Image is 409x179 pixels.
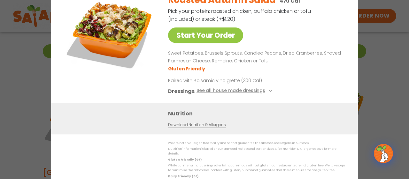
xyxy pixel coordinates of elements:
p: We are not an allergen free facility and cannot guarantee the absence of allergens in our foods. [168,141,345,145]
a: Download Nutrition & Allergens [168,122,226,128]
strong: Gluten Friendly (GF) [168,158,201,161]
h3: Dressings [168,87,195,95]
li: Gluten Friendly [168,65,206,72]
button: See all house made dressings [197,87,274,95]
a: Start Your Order [168,27,243,43]
img: wpChatIcon [374,145,392,162]
p: Pick your protein: roasted chicken, buffalo chicken or tofu (included) or steak (+$1.20) [168,7,312,23]
p: Sweet Potatoes, Brussels Sprouts, Candied Pecans, Dried Cranberries, Shaved Parmesan Cheese, Roma... [168,49,343,65]
p: Paired with Balsamic Vinaigrette (300 Cal) [168,77,286,84]
p: While our menu includes ingredients that are made without gluten, our restaurants are not gluten ... [168,163,345,173]
h3: Nutrition [168,109,348,117]
strong: Dairy Friendly (DF) [168,174,198,178]
p: Nutrition information is based on our standard recipes and portion sizes. Click Nutrition & Aller... [168,146,345,156]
